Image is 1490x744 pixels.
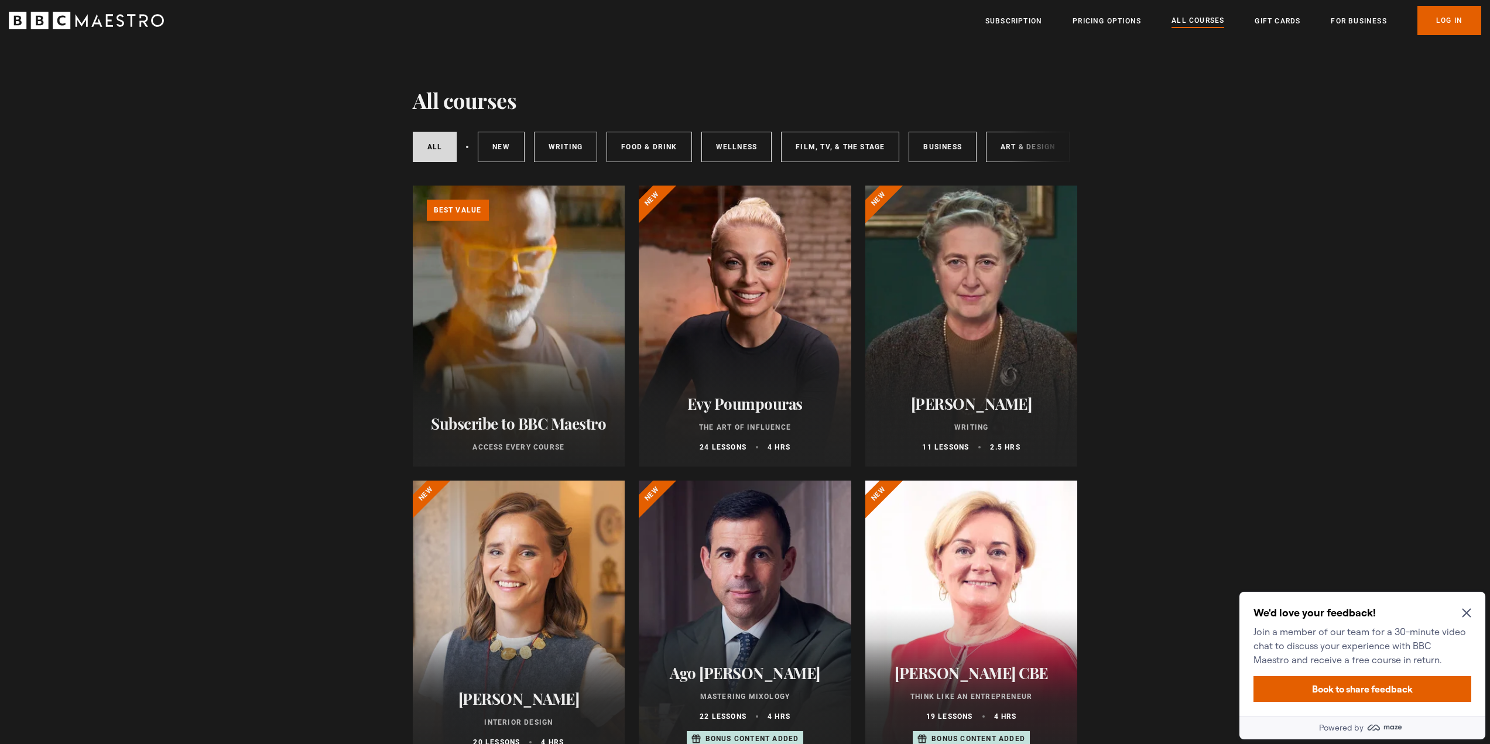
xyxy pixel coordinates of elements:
p: 4 hrs [994,711,1017,722]
a: All [413,132,457,162]
a: For business [1331,15,1386,27]
div: Optional study invitation [5,5,251,152]
a: Log In [1417,6,1481,35]
p: Bonus content added [931,733,1025,744]
p: 4 hrs [768,442,790,452]
a: Writing [534,132,597,162]
a: Wellness [701,132,772,162]
p: Think Like an Entrepreneur [879,691,1064,702]
p: Join a member of our team for a 30-minute video chat to discuss your experience with BBC Maestro ... [19,37,232,80]
button: Book to share feedback [19,89,237,115]
p: 24 lessons [700,442,746,452]
svg: BBC Maestro [9,12,164,29]
h2: Ago [PERSON_NAME] [653,664,837,682]
p: 2.5 hrs [990,442,1020,452]
h2: Evy Poumpouras [653,395,837,413]
a: Pricing Options [1073,15,1141,27]
a: Art & Design [986,132,1070,162]
h2: [PERSON_NAME] [879,395,1064,413]
h2: [PERSON_NAME] CBE [879,664,1064,682]
h1: All courses [413,88,517,112]
a: Gift Cards [1255,15,1300,27]
h2: We'd love your feedback! [19,19,232,33]
a: Powered by maze [5,129,251,152]
a: [PERSON_NAME] Writing 11 lessons 2.5 hrs New [865,186,1078,467]
a: Food & Drink [607,132,691,162]
a: Subscription [985,15,1042,27]
h2: [PERSON_NAME] [427,690,611,708]
p: 22 lessons [700,711,746,722]
p: 4 hrs [768,711,790,722]
p: Mastering Mixology [653,691,837,702]
p: Bonus content added [705,733,799,744]
a: New [478,132,525,162]
p: 11 lessons [922,442,969,452]
nav: Primary [985,6,1481,35]
p: The Art of Influence [653,422,837,433]
a: All Courses [1172,15,1224,28]
p: Interior Design [427,717,611,728]
p: 19 lessons [926,711,973,722]
p: Writing [879,422,1064,433]
a: Film, TV, & The Stage [781,132,899,162]
button: Close Maze Prompt [227,21,237,30]
a: Evy Poumpouras The Art of Influence 24 lessons 4 hrs New [639,186,851,467]
a: Business [909,132,977,162]
p: Best value [427,200,489,221]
